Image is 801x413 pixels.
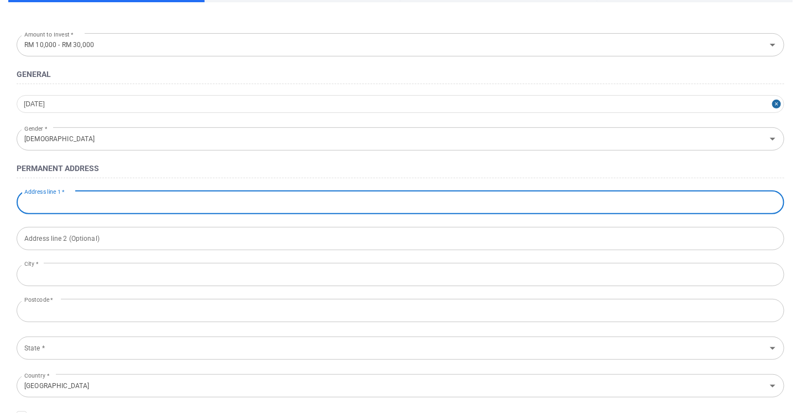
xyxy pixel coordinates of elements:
[24,188,65,196] label: Address line 1 *
[24,296,53,304] label: Postcode *
[765,37,781,53] button: Open
[765,131,781,147] button: Open
[765,378,781,394] button: Open
[24,260,38,268] label: City *
[17,68,784,81] h4: General
[772,95,784,113] button: Close
[765,340,781,356] button: Open
[24,28,74,42] label: Amount to Invest *
[17,95,784,113] input: Date Of Birth *
[24,122,47,136] label: Gender *
[17,162,784,175] h4: Permanent Address
[24,369,49,383] label: Country *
